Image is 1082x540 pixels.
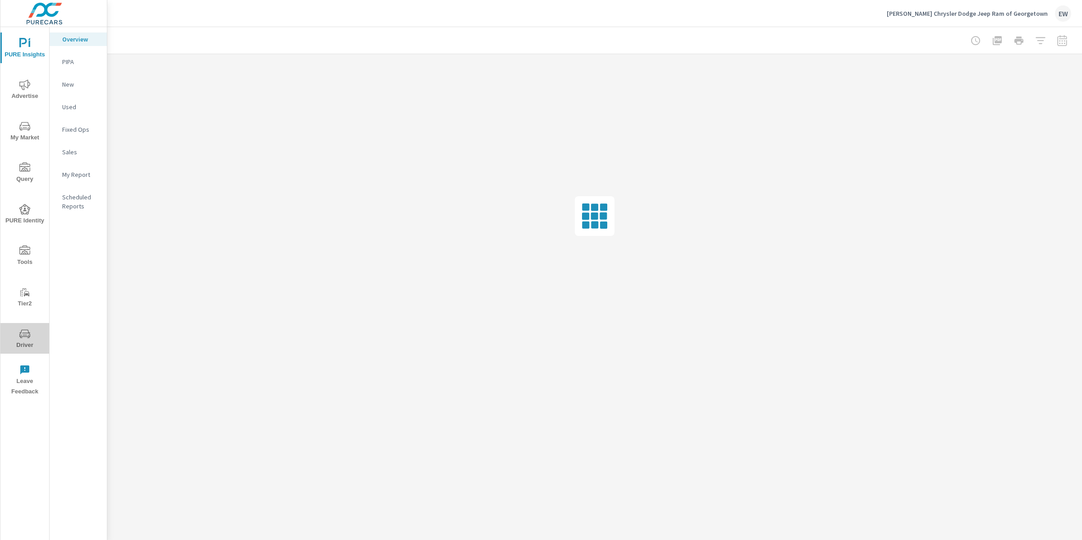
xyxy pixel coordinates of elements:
span: My Market [3,121,46,143]
div: Fixed Ops [50,123,107,136]
p: Overview [62,35,100,44]
p: [PERSON_NAME] Chrysler Dodge Jeep Ram of Georgetown [887,9,1048,18]
span: Tools [3,245,46,268]
span: Advertise [3,79,46,102]
span: PURE Identity [3,204,46,226]
div: My Report [50,168,107,181]
div: nav menu [0,27,49,401]
span: PURE Insights [3,38,46,60]
p: Used [62,102,100,111]
p: PIPA [62,57,100,66]
div: Used [50,100,107,114]
span: Tier2 [3,287,46,309]
div: New [50,78,107,91]
p: Fixed Ops [62,125,100,134]
div: Sales [50,145,107,159]
div: PIPA [50,55,107,69]
span: Query [3,162,46,185]
div: Scheduled Reports [50,190,107,213]
p: Sales [62,148,100,157]
div: EW [1055,5,1071,22]
p: My Report [62,170,100,179]
p: New [62,80,100,89]
div: Overview [50,32,107,46]
span: Leave Feedback [3,365,46,397]
p: Scheduled Reports [62,193,100,211]
span: Driver [3,328,46,351]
